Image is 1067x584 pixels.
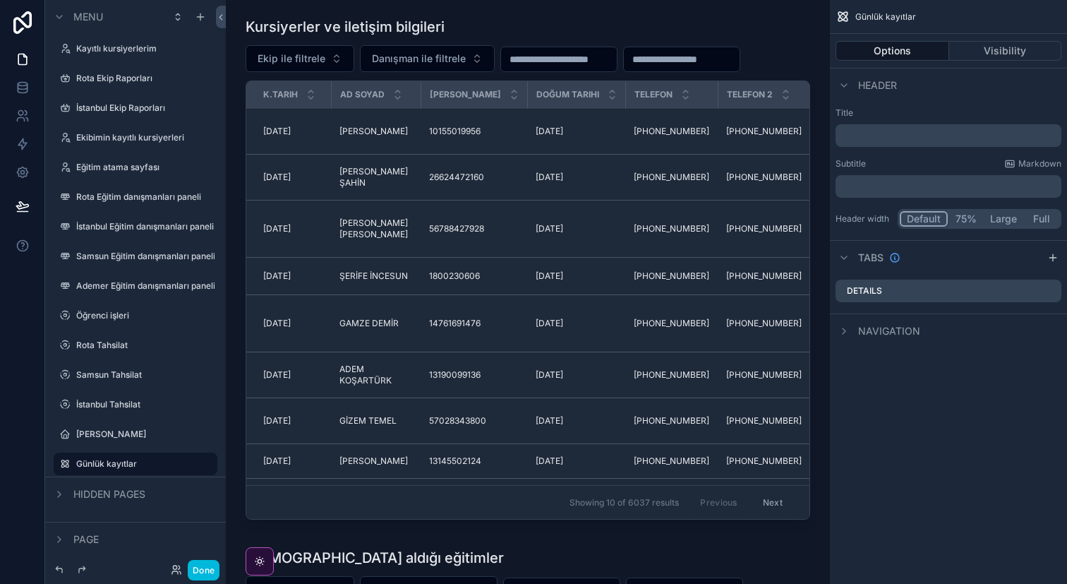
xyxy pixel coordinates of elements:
[634,89,673,100] span: Telefon
[858,324,920,338] span: Navigation
[1018,158,1061,169] span: Markdown
[727,89,773,100] span: telefon 2
[836,158,866,169] label: Subtitle
[73,532,99,547] span: Page
[847,285,882,297] label: Details
[430,89,501,100] span: [PERSON_NAME]
[836,41,949,61] button: Options
[949,41,1062,61] button: Visibility
[858,251,884,265] span: Tabs
[188,560,219,580] button: Done
[569,497,679,508] span: Showing 10 of 6037 results
[836,213,892,225] label: Header width
[76,251,215,262] label: Samsun Eğitim danışmanları paneli
[76,162,209,173] label: Eğitim atama sayfası
[263,89,298,100] span: k.Tarih
[984,211,1023,227] button: Large
[76,458,209,470] label: Günlük kayıtlar
[76,280,215,292] label: Ademer Eğitim danışmanları paneli
[1023,211,1059,227] button: Full
[76,191,209,203] label: Rota Eğitim danışmanları paneli
[1004,158,1061,169] a: Markdown
[858,78,897,93] span: Header
[73,487,145,501] span: Hidden pages
[73,10,103,24] span: Menu
[76,429,209,440] label: [PERSON_NAME]
[855,11,916,23] span: Günlük kayıtlar
[76,340,209,351] label: Rota Tahsilat
[900,211,948,227] button: Default
[76,310,209,321] label: Öğrenci işleri
[76,221,214,232] label: İstanbul Eğitim danışmanları paneli
[76,399,209,410] label: İstanbul Tahsilat
[340,89,385,100] span: Ad soyad
[948,211,984,227] button: 75%
[836,124,1061,147] div: scrollable content
[76,369,209,381] label: Samsun Tahsilat
[76,73,209,84] label: Rota Ekip Raporları
[76,132,209,143] label: Ekibimin kayıtlı kursiyerleri
[836,107,1061,119] label: Title
[753,491,792,513] button: Next
[836,175,1061,198] div: scrollable content
[536,89,599,100] span: Doğum Tarihi
[76,102,209,114] label: İstanbul Ekip Raporları
[76,43,209,54] label: Kayıtlı kursiyerlerim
